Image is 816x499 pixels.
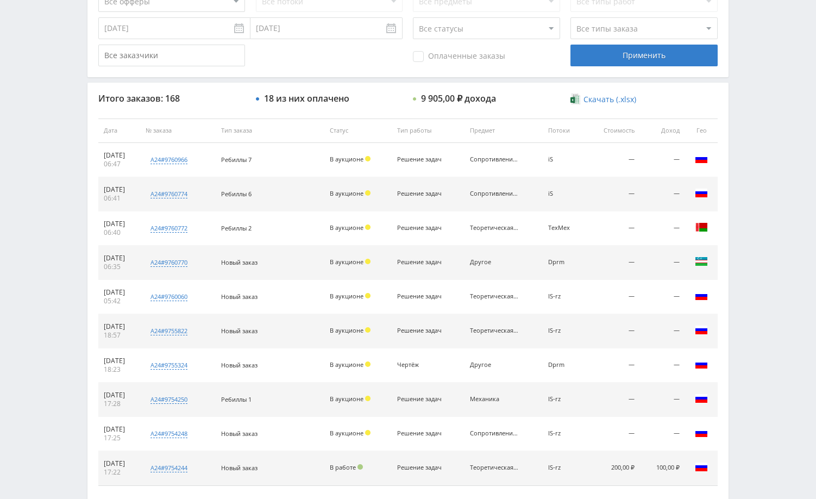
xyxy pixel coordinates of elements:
div: IS-rz [548,327,580,334]
span: В работе [330,463,356,471]
th: Потоки [543,118,586,143]
div: Сопротивление материалов [470,430,519,437]
div: Теоретическая механика [470,293,519,300]
div: [DATE] [104,459,135,468]
span: Новый заказ [221,464,258,472]
img: blr.png [695,221,708,234]
div: Решение задач [397,190,446,197]
div: a24#9760966 [150,155,187,164]
span: Новый заказ [221,292,258,301]
div: IS-rz [548,430,580,437]
td: — [640,280,685,314]
span: Новый заказ [221,327,258,335]
img: rus.png [695,392,708,405]
div: Чертёж [397,361,446,369]
td: — [640,417,685,451]
div: Механика [470,396,519,403]
div: Сопротивление материалов [470,190,519,197]
span: Ребиллы 1 [221,395,252,403]
div: iS [548,156,580,163]
div: Решение задач [397,224,446,232]
span: В аукционе [330,223,363,232]
div: Dprm [548,259,580,266]
img: rus.png [695,358,708,371]
div: 17:22 [104,468,135,477]
div: 05:42 [104,297,135,305]
div: [DATE] [104,254,135,263]
div: a24#9760770 [150,258,187,267]
span: Холд [365,293,371,298]
span: В аукционе [330,189,363,197]
span: В аукционе [330,395,363,403]
div: 06:40 [104,228,135,237]
td: 100,00 ₽ [640,451,685,485]
div: Теоретическая механика [470,464,519,471]
img: uzb.png [695,255,708,268]
span: Холд [365,190,371,196]
span: Холд [365,361,371,367]
td: — [586,417,641,451]
div: a24#9760772 [150,224,187,233]
div: ТехМех [548,224,580,232]
td: — [640,246,685,280]
td: — [586,314,641,348]
th: Тип работы [392,118,465,143]
div: Теоретическая механика [470,327,519,334]
span: Новый заказ [221,258,258,266]
div: Сопротивление материалов [470,156,519,163]
a: Скачать (.xlsx) [570,94,636,105]
th: № заказа [140,118,216,143]
div: 17:25 [104,434,135,442]
div: a24#9754248 [150,429,187,438]
th: Стоимость [586,118,641,143]
span: Новый заказ [221,429,258,438]
span: В аукционе [330,292,363,300]
span: Подтвержден [357,464,363,470]
div: [DATE] [104,151,135,160]
span: Ребиллы 7 [221,155,252,164]
img: xlsx [570,93,580,104]
div: 06:41 [104,194,135,203]
img: rus.png [695,426,708,439]
td: — [640,211,685,246]
div: [DATE] [104,425,135,434]
span: Скачать (.xlsx) [583,95,636,104]
th: Дата [98,118,140,143]
td: — [586,143,641,177]
span: Холд [365,259,371,264]
span: В аукционе [330,360,363,369]
div: iS [548,190,580,197]
div: Решение задач [397,327,446,334]
td: — [640,177,685,211]
span: Холд [365,396,371,401]
div: a24#9760060 [150,292,187,301]
td: — [640,314,685,348]
span: Холд [365,430,371,435]
th: Статус [324,118,392,143]
img: rus.png [695,186,708,199]
span: В аукционе [330,429,363,437]
div: 18 из них оплачено [264,93,349,103]
div: [DATE] [104,357,135,365]
td: — [586,246,641,280]
td: — [640,348,685,383]
div: IS-rz [548,293,580,300]
div: 18:57 [104,331,135,340]
div: 18:23 [104,365,135,374]
div: a24#9755822 [150,327,187,335]
img: rus.png [695,289,708,302]
div: Применить [570,45,717,66]
th: Гео [685,118,718,143]
span: Оплаченные заказы [413,51,505,62]
img: rus.png [695,323,708,336]
div: [DATE] [104,322,135,331]
td: — [640,143,685,177]
div: a24#9760774 [150,190,187,198]
td: 200,00 ₽ [586,451,641,485]
div: 17:28 [104,400,135,408]
div: [DATE] [104,185,135,194]
div: Dprm [548,361,580,369]
div: 06:47 [104,160,135,169]
span: Холд [365,224,371,230]
th: Доход [640,118,685,143]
